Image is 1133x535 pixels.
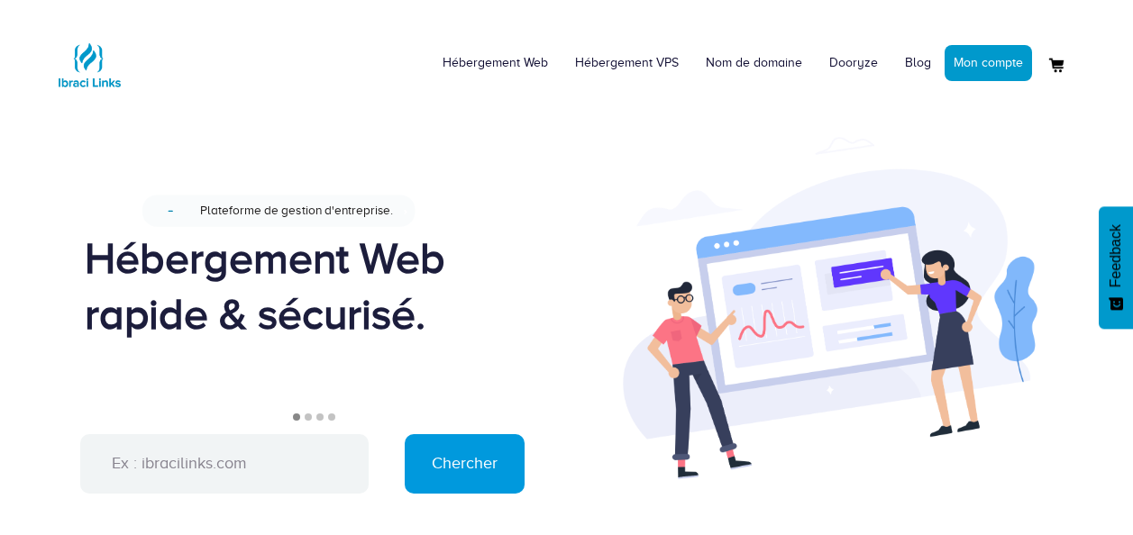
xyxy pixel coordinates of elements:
[80,434,369,494] input: Ex : ibracilinks.com
[816,36,891,90] a: Dooryze
[891,36,945,90] a: Blog
[692,36,816,90] a: Nom de domaine
[53,14,125,101] a: Logo Ibraci Links
[1108,224,1124,287] span: Feedback
[85,231,540,342] div: Hébergement Web rapide & sécurisé.
[199,204,392,217] span: Plateforme de gestion d'entreprise.
[142,191,482,231] a: NouveauPlateforme de gestion d'entreprise.
[562,36,692,90] a: Hébergement VPS
[405,434,525,494] input: Chercher
[945,45,1032,81] a: Mon compte
[168,211,172,212] span: Nouveau
[53,29,125,101] img: Logo Ibraci Links
[429,36,562,90] a: Hébergement Web
[1099,206,1133,329] button: Feedback - Afficher l’enquête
